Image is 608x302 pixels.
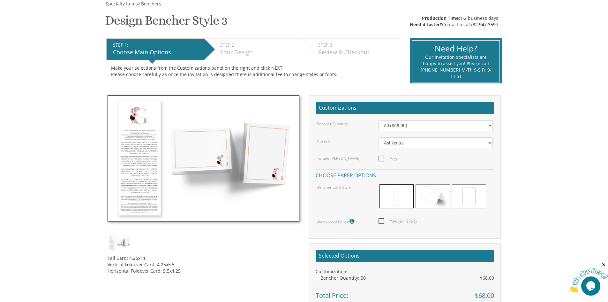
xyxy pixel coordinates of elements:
[220,48,299,57] div: Your Design
[316,286,494,300] div: Total Price:
[113,48,201,57] div: Choose Main Options
[108,250,299,274] div: Tall Card: 4.25x11 Vertical Foldover Card: 4.25x5.5 Horizontal Foldover Card: 5.5x4.25
[316,102,494,114] h2: Customizations
[113,42,201,48] div: STEP 1:
[470,21,498,27] a: 732.947.3597
[410,15,498,28] div: 1-2 business days Contact us at
[420,54,492,80] div: Our invitation specialists are happy to assist you! Please call [PHONE_NUMBER] M-Th 9-5 Fr 9-1 EST
[318,48,397,57] div: Review & Checkout
[422,15,460,21] span: Production Time:
[379,217,417,225] span: Yes ($15.00)
[105,13,227,32] h1: Design Bencher Style 3
[317,121,348,127] label: Bencher Quantity
[320,275,494,281] div: Bencher Quantity: 50
[108,234,131,250] img: dc_style3.jpg
[105,1,138,7] a: Specialty Items
[480,275,494,281] span: $68.00
[317,138,330,144] label: Nusach
[138,1,161,7] span: >
[317,184,351,190] label: Bencher Card Style
[475,291,494,300] span: $68.00
[316,268,494,275] div: Customizations:
[317,217,356,226] label: Waterproof Paper
[316,169,494,180] h4: Choose paper options
[111,65,395,78] div: Make your selections from the Customizations panel on the right and click NEXT Please choose care...
[106,1,138,7] span: Specialty Items
[410,21,442,27] span: Need it faster?
[568,262,608,292] iframe: chat widget
[379,155,397,163] span: Yes
[317,156,360,161] label: Include [PERSON_NAME]
[220,42,299,48] div: STEP 2:
[140,1,161,7] a: Benchers
[141,1,161,7] span: Benchers
[316,250,494,262] h2: Selected Options
[420,43,492,54] div: Need Help?
[108,95,299,222] img: dc_style3.jpg
[318,42,397,48] div: STEP 3:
